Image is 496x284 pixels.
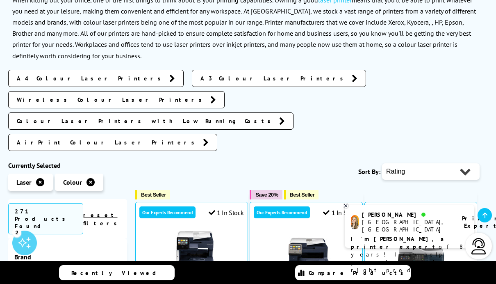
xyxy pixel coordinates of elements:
[284,190,319,199] button: Best Seller
[8,70,184,87] a: A4 Colour Laser Printers
[16,178,32,186] span: Laser
[250,190,282,199] button: Save 20%
[17,96,206,104] span: Wireless Colour Laser Printers
[254,206,310,218] div: Our Experts Recommend
[309,269,408,277] span: Compare Products
[17,138,199,147] span: AirPrint Colour Laser Printers
[12,228,21,237] div: 2
[351,235,446,250] b: I'm [PERSON_NAME], a printer expert
[139,206,196,218] div: Our Experts Recommend
[351,215,359,229] img: amy-livechat.png
[8,91,225,108] a: Wireless Colour Laser Printers
[12,29,471,60] p: All of our printers are hand-picked to ensure complete satisfaction for home and business users, ...
[17,117,275,125] span: Colour Laser Printers with Low Running Costs
[362,218,452,233] div: [GEOGRAPHIC_DATA], [GEOGRAPHIC_DATA]
[59,265,175,280] a: Recently Viewed
[290,192,315,198] span: Best Seller
[71,269,164,277] span: Recently Viewed
[141,192,166,198] span: Best Seller
[17,74,165,82] span: A4 Colour Laser Printers
[323,208,358,217] div: 1 In Stock
[200,74,348,82] span: A3 Colour Laser Printers
[471,238,487,254] img: user-headset-light.svg
[192,70,366,87] a: A3 Colour Laser Printers
[63,178,82,186] span: Colour
[209,208,244,217] div: 1 In Stock
[255,192,278,198] span: Save 20%
[8,134,217,151] a: AirPrint Colour Laser Printers
[358,167,380,176] span: Sort By:
[8,161,127,169] div: Currently Selected
[83,211,121,227] a: reset filters
[14,253,121,261] span: Brand
[135,190,170,199] button: Best Seller
[351,235,468,274] p: of 8 years! I can help you choose the right product
[8,203,83,234] span: 271 Products Found
[362,211,452,218] div: [PERSON_NAME]
[295,265,411,280] a: Compare Products
[8,112,294,130] a: Colour Laser Printers with Low Running Costs
[12,7,476,37] p: At [GEOGRAPHIC_DATA], we stock a vast range of printers from a variety of different models and br...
